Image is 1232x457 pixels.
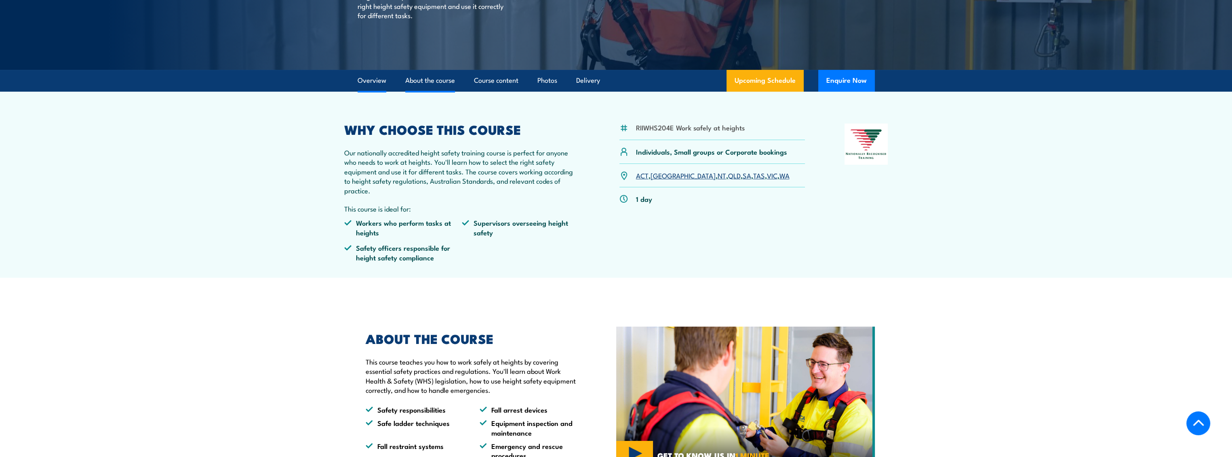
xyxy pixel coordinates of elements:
p: , , , , , , , [636,171,790,180]
li: Equipment inspection and maintenance [480,418,579,437]
p: 1 day [636,194,652,203]
a: [GEOGRAPHIC_DATA] [651,170,716,180]
a: About the course [405,70,455,91]
li: Fall arrest devices [480,405,579,414]
p: Our nationally accredited height safety training course is perfect for anyone who needs to work a... [344,148,580,195]
p: This course is ideal for: [344,204,580,213]
a: VIC [767,170,777,180]
img: Nationally Recognised Training logo. [844,124,888,165]
p: Individuals, Small groups or Corporate bookings [636,147,787,156]
a: Delivery [576,70,600,91]
h2: WHY CHOOSE THIS COURSE [344,124,580,135]
h2: ABOUT THE COURSE [366,333,579,344]
li: Supervisors overseeing height safety [462,218,580,237]
a: Course content [474,70,518,91]
a: ACT [636,170,649,180]
li: Safety responsibilities [366,405,465,414]
li: Safe ladder techniques [366,418,465,437]
a: QLD [728,170,741,180]
a: TAS [753,170,765,180]
li: Workers who perform tasks at heights [344,218,462,237]
p: This course teaches you how to work safely at heights by covering essential safety practices and ... [366,357,579,395]
li: RIIWHS204E Work safely at heights [636,123,745,132]
li: Safety officers responsible for height safety compliance [344,243,462,262]
a: NT [718,170,726,180]
a: WA [779,170,790,180]
a: Photos [537,70,557,91]
a: Upcoming Schedule [727,70,804,92]
button: Enquire Now [818,70,875,92]
a: SA [743,170,751,180]
a: Overview [358,70,386,91]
